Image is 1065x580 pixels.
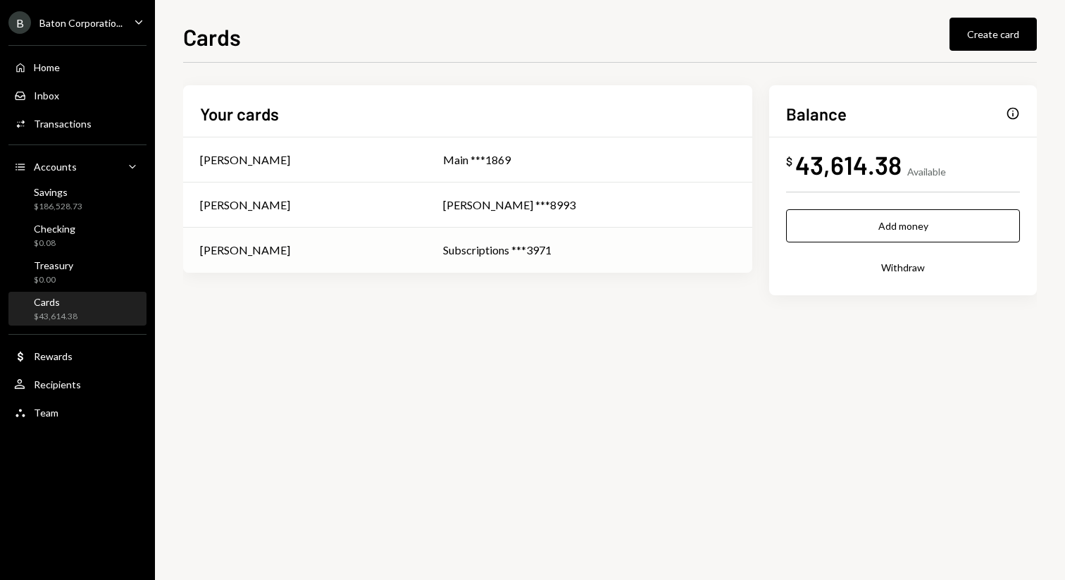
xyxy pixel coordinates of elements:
a: Home [8,54,147,80]
a: Treasury$0.00 [8,255,147,289]
div: Rewards [34,350,73,362]
div: $0.00 [34,274,73,286]
div: Subscriptions ***3971 [443,242,735,259]
a: Recipients [8,371,147,397]
div: Cards [34,296,77,308]
div: Baton Corporatio... [39,17,123,29]
a: Checking$0.08 [8,218,147,252]
div: B [8,11,31,34]
a: Team [8,400,147,425]
a: Savings$186,528.73 [8,182,147,216]
a: Transactions [8,111,147,136]
h1: Cards [183,23,241,51]
div: Transactions [34,118,92,130]
div: Inbox [34,90,59,101]
div: [PERSON_NAME] [200,152,290,168]
div: 43,614.38 [795,149,902,180]
div: Treasury [34,259,73,271]
div: Available [907,166,946,178]
div: Savings [34,186,82,198]
div: $ [786,154,792,168]
div: [PERSON_NAME] [200,242,290,259]
div: [PERSON_NAME] [200,197,290,214]
div: Team [34,407,58,419]
div: Home [34,61,60,73]
div: $186,528.73 [34,201,82,213]
h2: Balance [786,102,847,125]
div: $43,614.38 [34,311,77,323]
a: Cards$43,614.38 [8,292,147,326]
button: Add money [786,209,1020,242]
a: Accounts [8,154,147,179]
div: $0.08 [34,237,75,249]
div: Accounts [34,161,77,173]
a: Inbox [8,82,147,108]
div: Recipients [34,378,81,390]
button: Create card [949,18,1037,51]
button: Withdraw [786,251,1020,284]
a: Rewards [8,343,147,369]
h2: Your cards [200,102,279,125]
div: Checking [34,223,75,235]
div: [PERSON_NAME] ***8993 [443,197,735,214]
